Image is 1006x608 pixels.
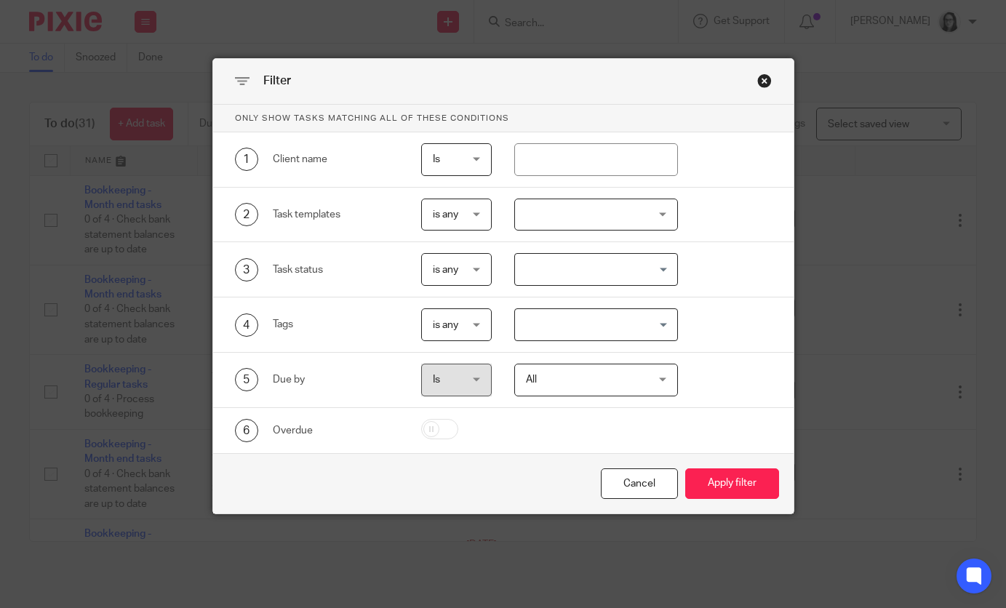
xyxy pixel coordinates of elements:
[433,265,458,275] span: is any
[213,105,794,132] p: Only show tasks matching all of these conditions
[235,313,258,337] div: 4
[273,423,399,438] div: Overdue
[433,209,458,220] span: is any
[757,73,772,88] div: Close this dialog window
[433,375,440,385] span: Is
[526,375,537,385] span: All
[235,148,258,171] div: 1
[514,253,678,286] div: Search for option
[273,317,399,332] div: Tags
[685,468,779,500] button: Apply filter
[433,154,440,164] span: Is
[273,152,399,167] div: Client name
[433,320,458,330] span: is any
[516,257,669,282] input: Search for option
[273,372,399,387] div: Due by
[516,312,669,337] input: Search for option
[601,468,678,500] div: Close this dialog window
[235,203,258,226] div: 2
[235,368,258,391] div: 5
[235,258,258,281] div: 3
[514,308,678,341] div: Search for option
[263,75,291,87] span: Filter
[235,419,258,442] div: 6
[273,263,399,277] div: Task status
[273,207,399,222] div: Task templates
